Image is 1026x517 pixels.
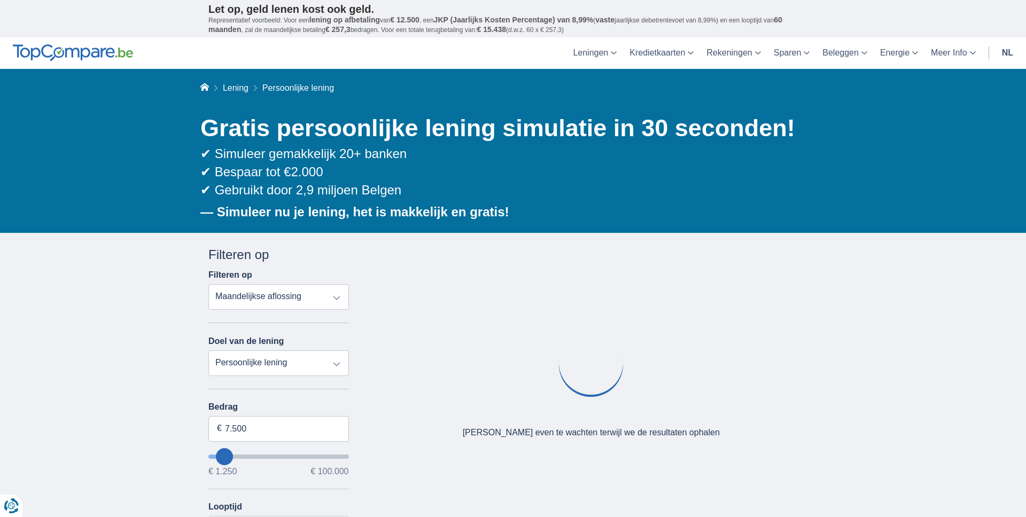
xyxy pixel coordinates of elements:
p: Let op, geld lenen kost ook geld. [208,3,818,15]
label: Looptijd [208,502,242,512]
a: Leningen [566,37,623,69]
span: € 15.438 [477,25,506,34]
div: [PERSON_NAME] even te wachten terwijl we de resultaten ophalen [463,427,720,439]
div: ✔ Simuleer gemakkelijk 20+ banken ✔ Bespaar tot €2.000 ✔ Gebruikt door 2,9 miljoen Belgen [200,145,818,200]
span: lening op afbetaling [309,15,380,24]
span: 60 maanden [208,15,782,34]
label: Doel van de lening [208,336,284,346]
h1: Gratis persoonlijke lening simulatie in 30 seconden! [200,112,818,145]
span: JKP (Jaarlijks Kosten Percentage) van 8,99% [434,15,594,24]
input: wantToBorrow [208,455,349,459]
a: nl [996,37,1020,69]
b: — Simuleer nu je lening, het is makkelijk en gratis! [200,205,509,219]
div: Filteren op [208,246,349,264]
p: Representatief voorbeeld: Voor een van , een ( jaarlijkse debetrentevoet van 8,99%) en een loopti... [208,15,818,35]
label: Bedrag [208,402,349,412]
span: € 257,3 [325,25,351,34]
a: Rekeningen [700,37,767,69]
span: € 12.500 [390,15,419,24]
a: Kredietkaarten [623,37,700,69]
a: Home [200,83,209,92]
a: Sparen [767,37,817,69]
a: Beleggen [816,37,874,69]
span: € [217,422,222,435]
a: Energie [874,37,924,69]
label: Filteren op [208,270,252,280]
span: Persoonlijke lening [262,83,334,92]
img: TopCompare [13,44,133,61]
a: Lening [223,83,248,92]
span: € 100.000 [310,467,348,476]
span: € 1.250 [208,467,237,476]
a: Meer Info [924,37,982,69]
span: vaste [595,15,615,24]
